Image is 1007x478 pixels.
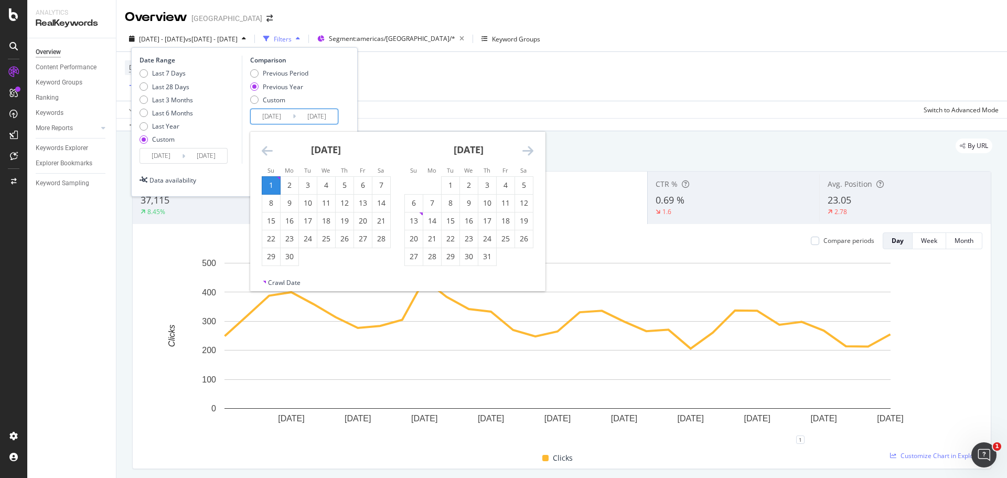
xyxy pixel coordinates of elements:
div: Ranking [36,92,59,103]
div: Month [955,236,973,245]
div: RealKeywords [36,17,108,29]
div: 8.45% [147,207,165,216]
td: Choose Thursday, October 10, 2024 as your check-in date. It’s available. [478,194,496,212]
div: Previous Period [263,69,308,78]
div: 13 [354,198,372,208]
div: 16 [281,216,298,226]
td: Choose Tuesday, October 15, 2024 as your check-in date. It’s available. [441,212,459,230]
div: Last 6 Months [152,109,193,118]
text: [DATE] [744,414,770,423]
td: Choose Friday, September 27, 2024 as your check-in date. It’s available. [353,230,372,248]
td: Choose Monday, October 7, 2024 as your check-in date. It’s available. [423,194,441,212]
div: 4 [317,180,335,190]
div: Analytics [36,8,108,17]
td: Choose Tuesday, October 8, 2024 as your check-in date. It’s available. [441,194,459,212]
div: 10 [478,198,496,208]
div: Comparison [250,56,341,65]
input: Start Date [140,148,182,163]
text: [DATE] [411,414,437,423]
text: [DATE] [810,414,837,423]
div: 20 [354,216,372,226]
div: 7 [372,180,390,190]
svg: A chart. [141,258,973,440]
td: Choose Sunday, October 20, 2024 as your check-in date. It’s available. [404,230,423,248]
div: arrow-right-arrow-left [266,15,273,22]
div: 14 [372,198,390,208]
div: 9 [460,198,478,208]
text: 300 [202,317,216,326]
div: 17 [478,216,496,226]
td: Choose Sunday, September 8, 2024 as your check-in date. It’s available. [262,194,280,212]
td: Choose Tuesday, September 10, 2024 as your check-in date. It’s available. [298,194,317,212]
text: 0 [211,404,216,413]
td: Choose Saturday, October 19, 2024 as your check-in date. It’s available. [515,212,533,230]
td: Choose Wednesday, September 4, 2024 as your check-in date. It’s available. [317,176,335,194]
div: 2 [460,180,478,190]
div: 28 [423,251,441,262]
td: Choose Sunday, September 29, 2024 as your check-in date. It’s available. [262,248,280,265]
a: Keyword Groups [36,77,109,88]
td: Choose Monday, September 30, 2024 as your check-in date. It’s available. [280,248,298,265]
div: 25 [317,233,335,244]
div: [GEOGRAPHIC_DATA] [191,13,262,24]
iframe: Intercom live chat [971,442,997,468]
span: CTR % [656,179,678,189]
div: 28 [372,233,390,244]
td: Choose Friday, September 6, 2024 as your check-in date. It’s available. [353,176,372,194]
td: Choose Saturday, September 7, 2024 as your check-in date. It’s available. [372,176,390,194]
td: Choose Tuesday, September 24, 2024 as your check-in date. It’s available. [298,230,317,248]
td: Choose Saturday, October 12, 2024 as your check-in date. It’s available. [515,194,533,212]
text: [DATE] [877,414,903,423]
td: Choose Friday, October 25, 2024 as your check-in date. It’s available. [496,230,515,248]
div: Move forward to switch to the next month. [522,144,533,157]
text: 200 [202,346,216,355]
strong: [DATE] [454,143,484,156]
td: Choose Tuesday, October 1, 2024 as your check-in date. It’s available. [441,176,459,194]
td: Choose Friday, October 11, 2024 as your check-in date. It’s available. [496,194,515,212]
td: Choose Sunday, September 15, 2024 as your check-in date. It’s available. [262,212,280,230]
td: Choose Thursday, October 17, 2024 as your check-in date. It’s available. [478,212,496,230]
div: Date Range [140,56,239,65]
input: End Date [296,109,338,124]
div: Calendar [250,132,545,278]
div: Crawl Date [268,278,301,287]
small: Th [484,166,490,174]
text: [DATE] [345,414,371,423]
td: Choose Saturday, September 28, 2024 as your check-in date. It’s available. [372,230,390,248]
text: Clicks [167,325,176,347]
td: Choose Thursday, October 3, 2024 as your check-in date. It’s available. [478,176,496,194]
text: [DATE] [678,414,704,423]
button: [DATE] - [DATE]vs[DATE] - [DATE] [125,30,250,47]
div: Day [892,236,904,245]
td: Choose Tuesday, October 22, 2024 as your check-in date. It’s available. [441,230,459,248]
div: Last 7 Days [140,69,193,78]
div: Overview [125,8,187,26]
div: 8 [262,198,280,208]
div: Week [921,236,937,245]
span: By URL [968,143,988,149]
div: 21 [372,216,390,226]
td: Choose Monday, September 16, 2024 as your check-in date. It’s available. [280,212,298,230]
small: Su [410,166,417,174]
div: Last Year [140,122,193,131]
div: 21 [423,233,441,244]
div: 8 [442,198,459,208]
td: Choose Monday, October 14, 2024 as your check-in date. It’s available. [423,212,441,230]
td: Choose Tuesday, October 29, 2024 as your check-in date. It’s available. [441,248,459,265]
div: 11 [497,198,515,208]
div: More Reports [36,123,73,134]
div: Last 6 Months [140,109,193,118]
div: 3 [478,180,496,190]
span: Device [129,63,149,72]
div: 20 [405,233,423,244]
div: 24 [299,233,317,244]
div: 14 [423,216,441,226]
div: 29 [442,251,459,262]
small: We [322,166,330,174]
div: 5 [515,180,533,190]
small: Sa [378,166,384,174]
td: Choose Monday, October 28, 2024 as your check-in date. It’s available. [423,248,441,265]
div: legacy label [956,139,992,153]
span: Clicks [553,452,573,464]
div: 16 [460,216,478,226]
